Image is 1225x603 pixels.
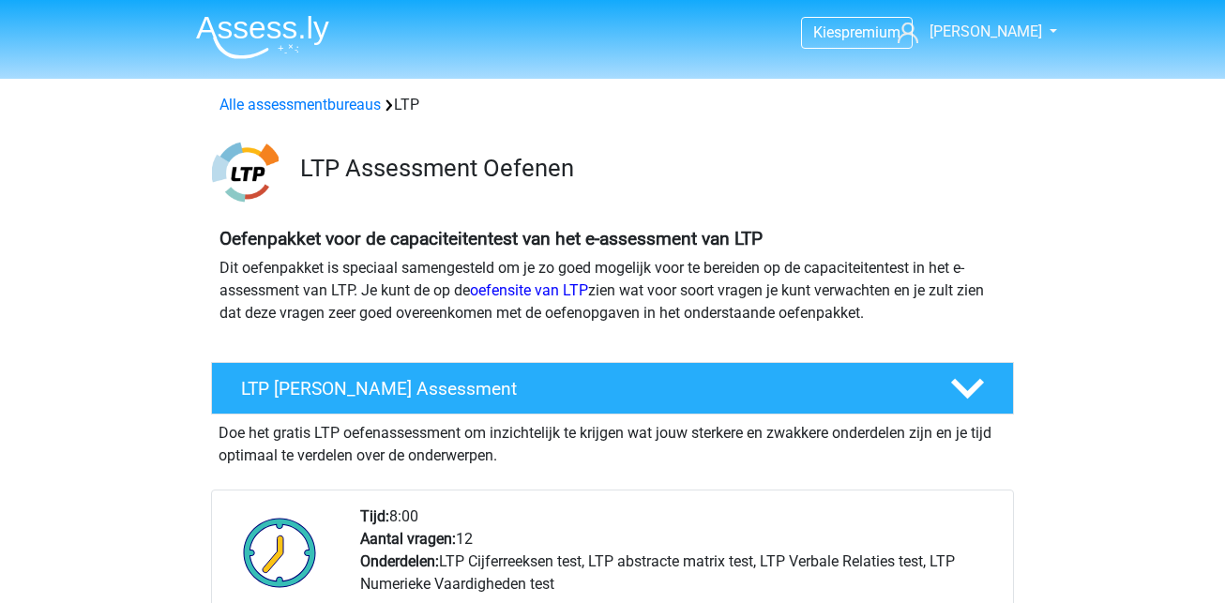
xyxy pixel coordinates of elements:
[211,415,1014,467] div: Doe het gratis LTP oefenassessment om inzichtelijk te krijgen wat jouw sterkere en zwakkere onder...
[212,94,1013,116] div: LTP
[890,21,1044,43] a: [PERSON_NAME]
[204,362,1021,415] a: LTP [PERSON_NAME] Assessment
[360,507,389,525] b: Tijd:
[219,96,381,113] a: Alle assessmentbureaus
[233,505,327,599] img: Klok
[196,15,329,59] img: Assessly
[360,552,439,570] b: Onderdelen:
[212,139,279,205] img: ltp.png
[841,23,900,41] span: premium
[300,154,999,183] h3: LTP Assessment Oefenen
[219,228,763,249] b: Oefenpakket voor de capaciteitentest van het e-assessment van LTP
[813,23,841,41] span: Kies
[470,281,588,299] a: oefensite van LTP
[802,20,912,45] a: Kiespremium
[360,530,456,548] b: Aantal vragen:
[219,257,1006,324] p: Dit oefenpakket is speciaal samengesteld om je zo goed mogelijk voor te bereiden op de capaciteit...
[241,378,920,399] h4: LTP [PERSON_NAME] Assessment
[930,23,1042,40] span: [PERSON_NAME]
